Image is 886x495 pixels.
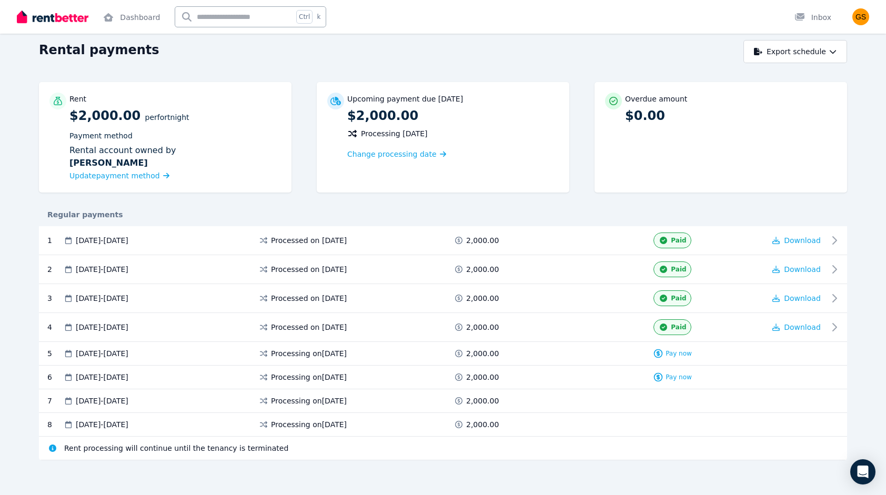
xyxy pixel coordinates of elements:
[69,107,281,182] p: $2,000.00
[772,293,821,304] button: Download
[347,94,463,104] p: Upcoming payment due [DATE]
[47,419,63,430] div: 8
[69,157,148,169] b: [PERSON_NAME]
[466,419,499,430] span: 2,000.00
[850,459,875,484] div: Open Intercom Messenger
[466,235,499,246] span: 2,000.00
[271,264,347,275] span: Processed on [DATE]
[466,396,499,406] span: 2,000.00
[361,128,428,139] span: Processing [DATE]
[47,372,63,382] div: 6
[347,149,446,159] a: Change processing date
[772,235,821,246] button: Download
[47,290,63,306] div: 3
[466,348,499,359] span: 2,000.00
[76,348,128,359] span: [DATE] - [DATE]
[271,372,347,382] span: Processing on [DATE]
[852,8,869,25] img: Giuliano Salamin
[466,322,499,332] span: 2,000.00
[666,349,692,358] span: Pay now
[794,12,831,23] div: Inbox
[671,236,686,245] span: Paid
[145,113,189,122] span: per Fortnight
[671,265,686,274] span: Paid
[69,94,86,104] p: Rent
[76,396,128,406] span: [DATE] - [DATE]
[784,323,821,331] span: Download
[69,171,160,180] span: Update payment method
[76,264,128,275] span: [DATE] - [DATE]
[347,149,437,159] span: Change processing date
[671,294,686,302] span: Paid
[784,294,821,302] span: Download
[64,443,288,453] span: Rent processing will continue until the tenancy is terminated
[772,264,821,275] button: Download
[317,13,320,21] span: k
[47,348,63,359] div: 5
[76,293,128,304] span: [DATE] - [DATE]
[271,348,347,359] span: Processing on [DATE]
[271,322,347,332] span: Processed on [DATE]
[69,144,281,169] div: Rental account owned by
[47,319,63,335] div: 4
[76,235,128,246] span: [DATE] - [DATE]
[39,209,847,220] div: Regular payments
[47,261,63,277] div: 2
[625,107,837,124] p: $0.00
[772,322,821,332] button: Download
[76,419,128,430] span: [DATE] - [DATE]
[296,10,313,24] span: Ctrl
[39,42,159,58] h1: Rental payments
[271,396,347,406] span: Processing on [DATE]
[76,372,128,382] span: [DATE] - [DATE]
[671,323,686,331] span: Paid
[271,293,347,304] span: Processed on [DATE]
[76,322,128,332] span: [DATE] - [DATE]
[466,293,499,304] span: 2,000.00
[743,40,847,63] button: Export schedule
[271,235,347,246] span: Processed on [DATE]
[69,130,281,141] p: Payment method
[17,9,88,25] img: RentBetter
[466,372,499,382] span: 2,000.00
[625,94,687,104] p: Overdue amount
[466,264,499,275] span: 2,000.00
[347,107,559,124] p: $2,000.00
[47,233,63,248] div: 1
[666,373,692,381] span: Pay now
[784,236,821,245] span: Download
[784,265,821,274] span: Download
[271,419,347,430] span: Processing on [DATE]
[47,396,63,406] div: 7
